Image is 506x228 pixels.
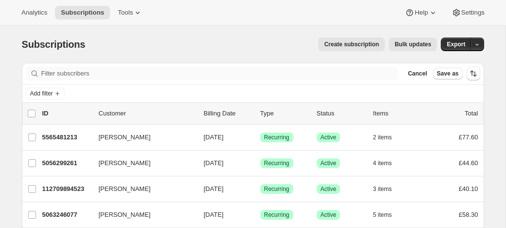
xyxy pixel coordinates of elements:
span: Help [415,9,428,17]
p: Total [465,109,478,118]
span: Recurring [264,133,289,141]
p: 5565481213 [42,133,91,142]
span: [PERSON_NAME] [99,184,151,194]
div: Items [373,109,422,118]
span: Bulk updates [395,40,431,48]
span: [PERSON_NAME] [99,158,151,168]
div: IDCustomerBilling DateTypeStatusItemsTotal [42,109,478,118]
span: Tools [118,9,133,17]
span: [DATE] [204,211,224,218]
span: Subscriptions [22,39,86,50]
button: [PERSON_NAME] [93,155,190,171]
button: Sort the results [467,67,480,80]
button: [PERSON_NAME] [93,207,190,223]
span: Analytics [21,9,47,17]
div: 5565481213[PERSON_NAME][DATE]SuccessRecurringSuccessActive2 items£77.60 [42,131,478,144]
button: Settings [446,6,490,19]
span: Recurring [264,211,289,219]
div: 5056299261[PERSON_NAME][DATE]SuccessRecurringSuccessActive4 items£44.60 [42,156,478,170]
span: 4 items [373,159,392,167]
p: 5063246077 [42,210,91,220]
p: Billing Date [204,109,253,118]
input: Filter subscribers [41,67,398,80]
span: 3 items [373,185,392,193]
span: [PERSON_NAME] [99,210,151,220]
p: 5056299261 [42,158,91,168]
span: [DATE] [204,185,224,192]
p: ID [42,109,91,118]
span: Recurring [264,185,289,193]
span: Settings [461,9,485,17]
button: Add filter [26,88,65,99]
p: Status [317,109,365,118]
span: 2 items [373,133,392,141]
span: Cancel [408,70,427,77]
span: [PERSON_NAME] [99,133,151,142]
span: Subscriptions [61,9,104,17]
p: Customer [99,109,196,118]
span: Save as [437,70,459,77]
span: 5 items [373,211,392,219]
button: Analytics [16,6,53,19]
button: [PERSON_NAME] [93,130,190,145]
button: Subscriptions [55,6,110,19]
button: Export [441,38,471,51]
p: 112709894523 [42,184,91,194]
div: Type [260,109,309,118]
span: £77.60 [459,133,478,141]
span: £44.60 [459,159,478,167]
button: 5 items [373,208,403,222]
button: Tools [112,6,148,19]
span: Export [447,40,465,48]
button: [PERSON_NAME] [93,181,190,197]
span: Create subscription [324,40,379,48]
span: Active [321,159,337,167]
span: [DATE] [204,159,224,167]
button: Cancel [404,68,431,79]
span: [DATE] [204,133,224,141]
button: Bulk updates [389,38,437,51]
button: Create subscription [318,38,385,51]
span: £40.10 [459,185,478,192]
div: 112709894523[PERSON_NAME][DATE]SuccessRecurringSuccessActive3 items£40.10 [42,182,478,196]
button: 3 items [373,182,403,196]
div: 5063246077[PERSON_NAME][DATE]SuccessRecurringSuccessActive5 items£58.30 [42,208,478,222]
button: 2 items [373,131,403,144]
span: Active [321,211,337,219]
span: £58.30 [459,211,478,218]
button: Help [399,6,443,19]
span: Add filter [30,90,53,97]
button: 4 items [373,156,403,170]
span: Active [321,185,337,193]
span: Active [321,133,337,141]
button: Save as [433,68,463,79]
span: Recurring [264,159,289,167]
